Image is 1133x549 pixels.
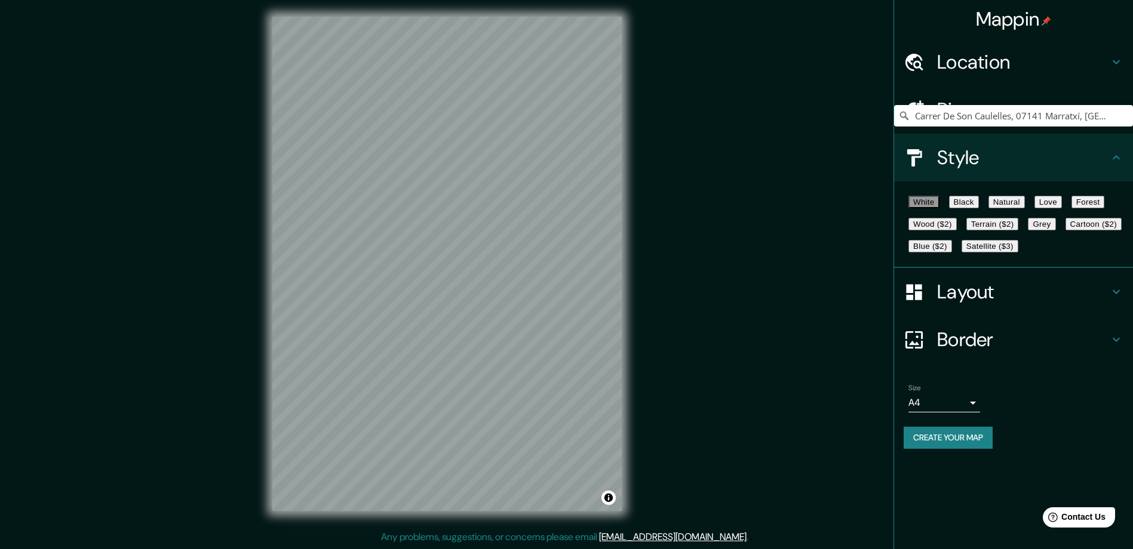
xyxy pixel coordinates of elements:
button: Satellite ($3) [962,240,1018,252]
img: pin-icon.png [1042,16,1051,26]
div: Pins [894,86,1133,134]
div: . [748,530,750,544]
button: Forest [1071,196,1105,208]
button: White [908,196,939,208]
a: [EMAIL_ADDRESS][DOMAIN_NAME] [599,531,747,543]
div: A4 [908,393,980,412]
label: Size [908,383,921,393]
h4: Location [937,50,1109,74]
p: Any problems, suggestions, or concerns please email . [381,530,748,544]
div: Border [894,316,1133,363]
button: Cartoon ($2) [1066,218,1122,230]
h4: Layout [937,280,1109,304]
input: Pick your city or area [894,105,1133,127]
div: Location [894,38,1133,86]
button: Toggle attribution [601,491,616,505]
button: Natural [988,196,1025,208]
canvas: Map [272,17,622,511]
button: Grey [1028,218,1055,230]
h4: Mappin [976,7,1052,31]
div: Layout [894,268,1133,316]
button: Black [949,196,979,208]
h4: Border [937,328,1109,351]
button: Blue ($2) [908,240,952,252]
iframe: Help widget launcher [1027,502,1120,536]
div: Style [894,134,1133,181]
button: Wood ($2) [908,218,957,230]
button: Terrain ($2) [966,218,1019,230]
button: Create your map [904,427,993,449]
h4: Pins [937,98,1109,122]
h4: Style [937,146,1109,169]
button: Love [1034,196,1062,208]
div: . [750,530,753,544]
